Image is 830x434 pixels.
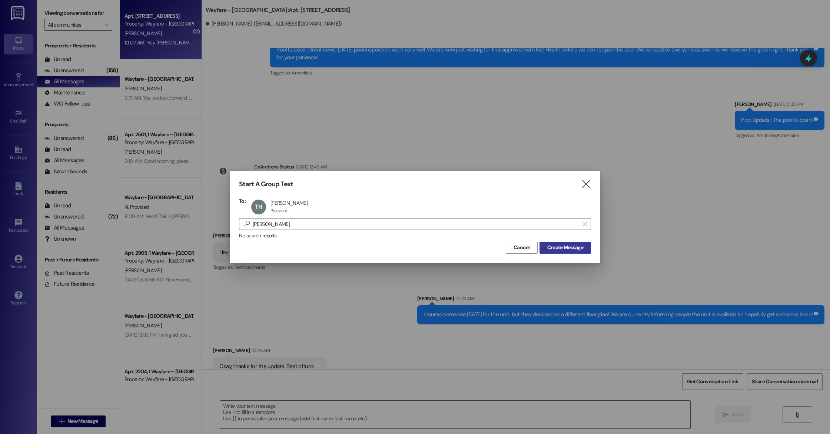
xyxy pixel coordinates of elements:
i:  [581,180,591,188]
button: Create Message [539,242,591,254]
h3: Start A Group Text [239,180,293,188]
i:  [582,221,587,227]
span: TH [255,203,262,211]
span: Cancel [514,244,530,251]
div: [PERSON_NAME] [270,200,308,206]
div: Prospect [270,208,288,214]
button: Clear text [579,218,591,230]
div: No search results [239,232,591,240]
span: Create Message [547,244,583,251]
input: Search for any contact or apartment [253,219,579,229]
h3: To: [239,198,246,204]
i:  [241,220,253,228]
button: Cancel [506,242,538,254]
